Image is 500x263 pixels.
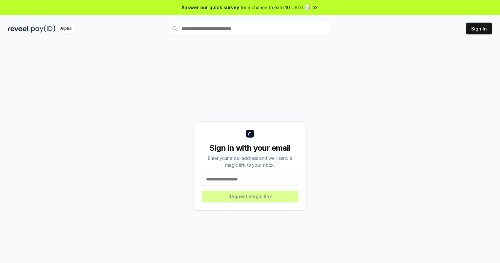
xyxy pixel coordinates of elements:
div: Alpha [57,25,75,33]
div: Enter your email address and we’ll send a magic link to your inbox. [202,155,298,168]
button: Sign In [466,23,492,34]
img: pay_id [31,25,55,33]
span: for a chance to earn 10 USDT 📝 [240,4,311,11]
img: logo_small [246,130,254,138]
img: reveel_dark [8,25,30,33]
div: Sign in with your email [202,143,298,153]
span: Answer our quick survey [182,4,239,11]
